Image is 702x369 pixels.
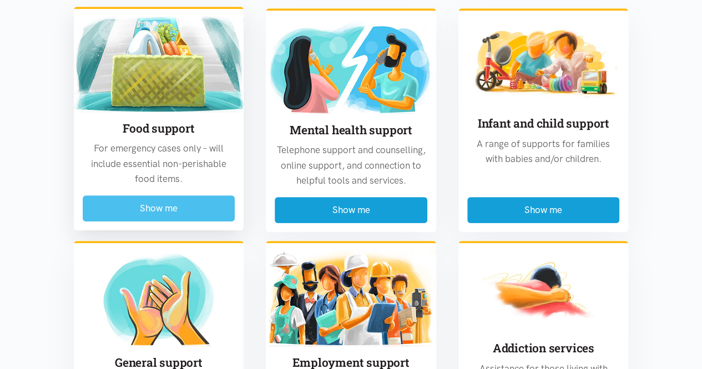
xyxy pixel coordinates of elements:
[467,197,620,223] button: Show me
[275,122,427,138] h3: Mental health support
[467,137,620,166] p: A range of supports for families with babies and/or children.
[83,120,235,137] h3: Food support
[83,195,235,221] button: Show me
[83,141,235,186] p: For emergency cases only – will include essential non-perishable food items.
[467,340,620,356] h3: Addiction services
[275,197,427,223] button: Show me
[467,115,620,132] h3: Infant and child support
[275,143,427,188] p: Telephone support and counselling, online support, and connection to helpful tools and services.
